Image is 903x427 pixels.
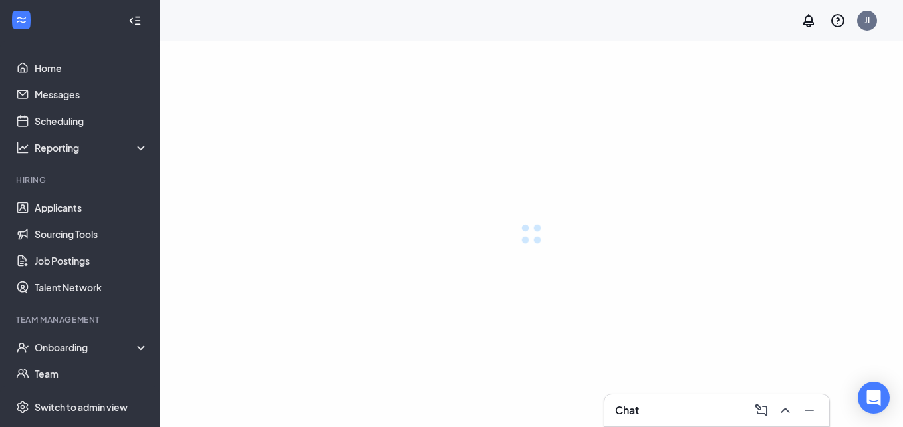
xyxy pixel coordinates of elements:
a: Scheduling [35,108,148,134]
div: Open Intercom Messenger [858,382,890,414]
svg: Settings [16,400,29,414]
h3: Chat [615,403,639,418]
svg: Analysis [16,141,29,154]
button: ComposeMessage [749,400,771,421]
svg: WorkstreamLogo [15,13,28,27]
svg: UserCheck [16,341,29,354]
svg: QuestionInfo [830,13,846,29]
a: Home [35,55,148,81]
div: Hiring [16,174,146,186]
button: ChevronUp [773,400,795,421]
div: Team Management [16,314,146,325]
svg: Collapse [128,14,142,27]
div: Switch to admin view [35,400,128,414]
a: Job Postings [35,247,148,274]
svg: ComposeMessage [753,402,769,418]
a: Talent Network [35,274,148,301]
button: Minimize [797,400,819,421]
svg: Minimize [801,402,817,418]
a: Team [35,360,148,387]
svg: ChevronUp [777,402,793,418]
div: Reporting [35,141,149,154]
svg: Notifications [801,13,817,29]
a: Applicants [35,194,148,221]
div: Onboarding [35,341,149,354]
a: Messages [35,81,148,108]
a: Sourcing Tools [35,221,148,247]
div: JI [864,15,870,26]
